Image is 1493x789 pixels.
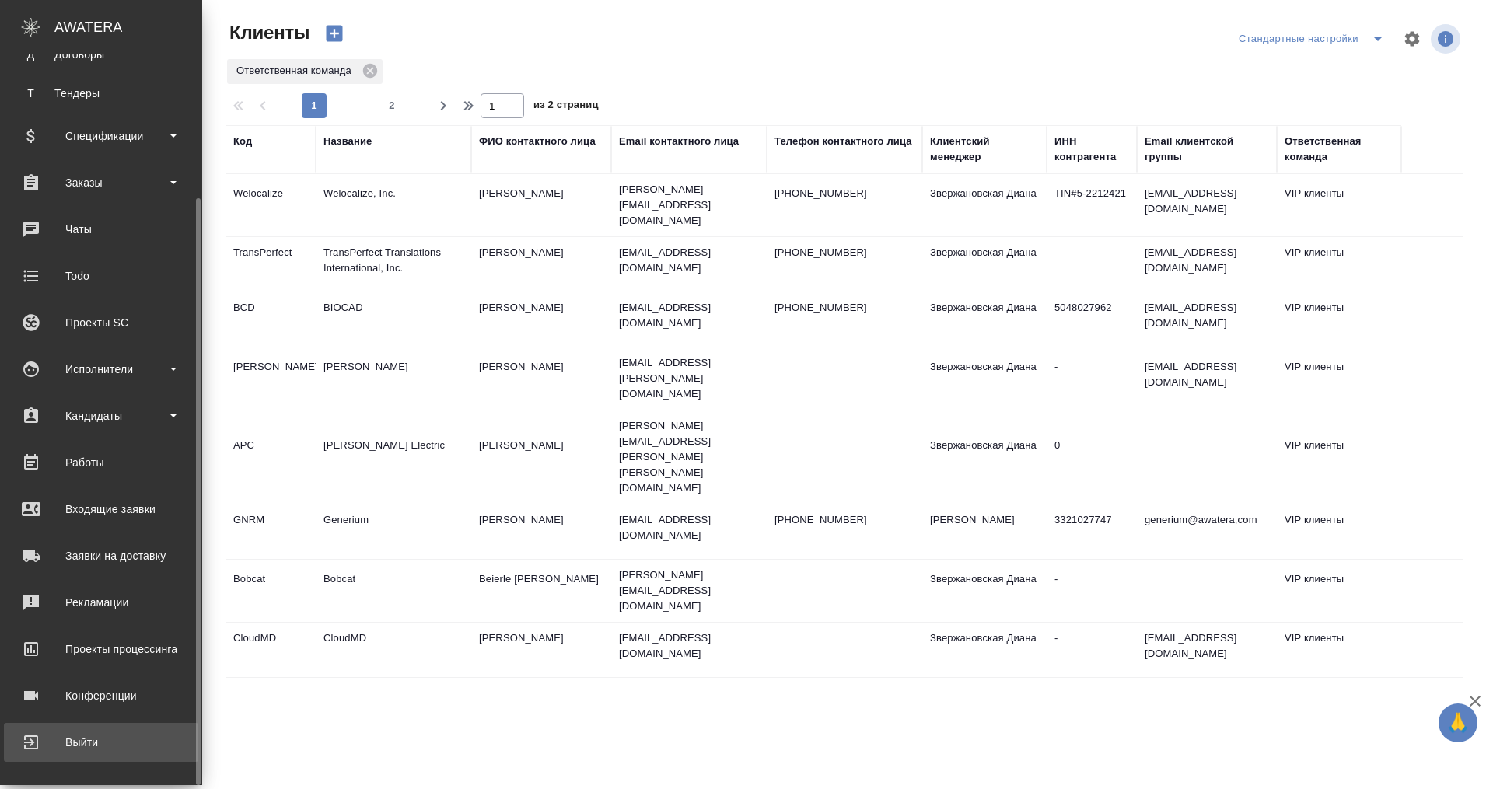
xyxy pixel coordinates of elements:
td: VIP клиенты [1277,430,1401,484]
td: [PERSON_NAME] [471,682,611,736]
td: APC [226,430,316,484]
a: Todo [4,257,198,295]
div: Работы [12,451,191,474]
div: ИНН контрагента [1054,134,1129,165]
td: TransPerfect [226,237,316,292]
div: Конференции [12,684,191,707]
p: [PERSON_NAME][EMAIL_ADDRESS][PERSON_NAME][PERSON_NAME][DOMAIN_NAME] [619,418,759,496]
td: [PERSON_NAME] [471,430,611,484]
td: - [1047,623,1137,677]
span: 2 [379,98,404,113]
td: BIOCAD [316,292,471,347]
p: [PHONE_NUMBER] [774,186,914,201]
div: Проекты SC [12,311,191,334]
td: [PERSON_NAME] [471,504,611,559]
div: Todo [12,264,191,288]
td: CloudMD [226,623,316,677]
a: Рекламации [4,583,198,622]
span: Посмотреть информацию [1431,24,1463,54]
div: Email контактного лица [619,134,739,149]
td: VIP клиенты [1277,504,1401,559]
p: [PERSON_NAME][EMAIL_ADDRESS][DOMAIN_NAME] [619,567,759,614]
p: Ответственная команда [236,63,357,79]
td: [EMAIL_ADDRESS][DOMAIN_NAME] [1137,623,1277,677]
td: Beierle [PERSON_NAME] [471,564,611,618]
div: Исполнители [12,358,191,381]
td: [EMAIL_ADDRESS][DOMAIN_NAME] [1137,682,1277,736]
div: Заказы [12,171,191,194]
p: [PERSON_NAME][EMAIL_ADDRESS][DOMAIN_NAME] [619,182,759,229]
td: Звержановская Диана [922,237,1047,292]
a: ТТендеры [12,78,191,109]
p: [EMAIL_ADDRESS][DOMAIN_NAME] [619,245,759,276]
td: Звержановская Диана [922,351,1047,406]
td: Звержановская Диана [922,564,1047,618]
td: Welocalize [226,178,316,232]
span: Настроить таблицу [1393,20,1431,58]
td: [PERSON_NAME] [922,504,1047,559]
p: [EMAIL_ADDRESS][PERSON_NAME][DOMAIN_NAME] [619,355,759,402]
div: Ответственная команда [227,59,383,84]
div: Спецификации [12,124,191,148]
td: VIP клиенты [1277,351,1401,406]
td: Bobcat [226,564,316,618]
td: [PERSON_NAME] [471,292,611,347]
p: [EMAIL_ADDRESS][DOMAIN_NAME] [619,512,759,543]
div: Входящие заявки [12,497,191,521]
td: 5048027962 [1047,292,1137,347]
td: VIP клиенты [1277,623,1401,677]
span: 🙏 [1445,707,1471,739]
a: Конференции [4,676,198,715]
td: AbbVie LLC [316,682,471,736]
div: Кандидаты [12,404,191,428]
td: [PERSON_NAME] Electric [316,430,471,484]
td: Звержановская Диана [922,292,1047,347]
a: Чаты [4,210,198,249]
td: Звержановская Диана [922,178,1047,232]
div: split button [1235,26,1393,51]
div: Email клиентской группы [1145,134,1269,165]
a: Выйти [4,723,198,762]
td: [PERSON_NAME] [471,351,611,406]
div: Чаты [12,218,191,241]
a: Входящие заявки [4,490,198,529]
td: VIP клиенты [1277,237,1401,292]
td: VIP клиенты [1277,564,1401,618]
td: GNRM [226,504,316,559]
td: [PERSON_NAME] [316,351,471,406]
td: VIP клиенты [1277,682,1401,736]
button: Создать [316,20,353,47]
div: ФИО контактного лица [479,134,596,149]
td: VIP клиенты [1277,178,1401,232]
button: 🙏 [1439,703,1477,742]
p: [EMAIL_ADDRESS][DOMAIN_NAME] [619,300,759,331]
td: - [1047,564,1137,618]
p: [PHONE_NUMBER] [774,300,914,316]
td: VIP клиенты [1277,292,1401,347]
td: BCD [226,292,316,347]
span: из 2 страниц [533,96,599,118]
div: Клиентский менеджер [930,134,1039,165]
td: [PERSON_NAME] [226,351,316,406]
td: Звержановская Диана [922,623,1047,677]
div: AWATERA [54,12,202,43]
a: ДДоговоры [12,39,191,70]
td: - [1047,351,1137,406]
a: Проекты процессинга [4,630,198,669]
div: Проекты процессинга [12,637,191,661]
td: [PERSON_NAME] [471,623,611,677]
td: ABBV [226,682,316,736]
td: generium@awatera,com [1137,504,1277,559]
td: TransPerfect Translations International, Inc. [316,237,471,292]
button: 2 [379,93,404,118]
div: Название [323,134,372,149]
td: [EMAIL_ADDRESS][DOMAIN_NAME] [1137,351,1277,406]
td: [PERSON_NAME] [922,682,1047,736]
td: CloudMD [316,623,471,677]
div: Рекламации [12,591,191,614]
a: Заявки на доставку [4,536,198,575]
td: Welocalize, Inc. [316,178,471,232]
td: [PERSON_NAME] [471,237,611,292]
p: [EMAIL_ADDRESS][DOMAIN_NAME] [619,630,759,662]
div: Договоры [19,47,183,62]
